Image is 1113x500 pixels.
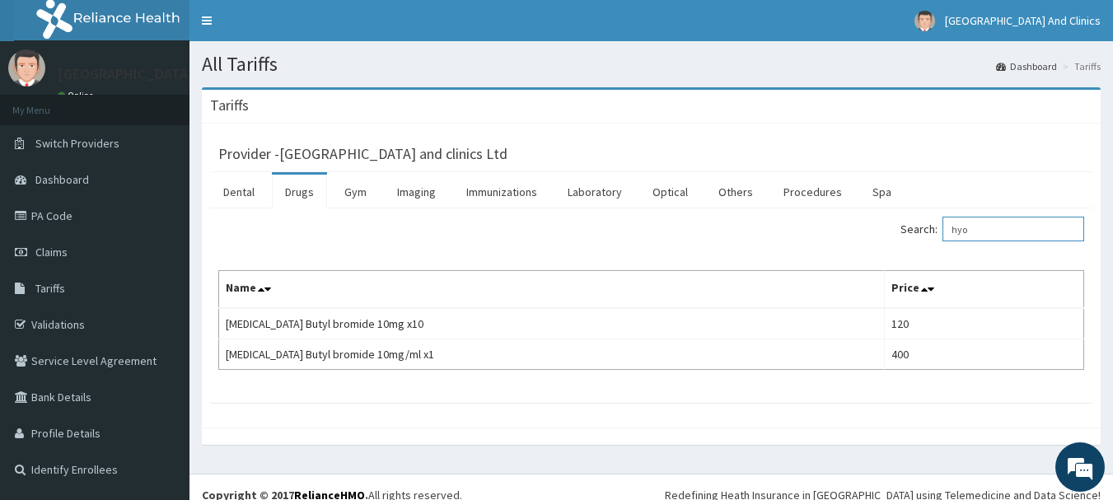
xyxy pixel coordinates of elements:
a: Drugs [272,175,327,209]
td: 120 [884,308,1083,339]
a: Online [58,90,97,101]
div: Minimize live chat window [270,8,310,48]
a: Spa [859,175,905,209]
div: Chat with us now [86,92,277,114]
img: User Image [914,11,935,31]
h3: Tariffs [210,98,249,113]
a: Procedures [770,175,855,209]
a: Imaging [384,175,449,209]
span: Dashboard [35,172,89,187]
a: Dashboard [996,59,1057,73]
span: We're online! [96,147,227,313]
td: [MEDICAL_DATA] Butyl bromide 10mg x10 [219,308,885,339]
a: Others [705,175,766,209]
td: [MEDICAL_DATA] Butyl bromide 10mg/ml x1 [219,339,885,370]
span: Claims [35,245,68,259]
li: Tariffs [1059,59,1101,73]
h1: All Tariffs [202,54,1101,75]
span: [GEOGRAPHIC_DATA] And Clinics [945,13,1101,28]
span: Switch Providers [35,136,119,151]
a: Optical [639,175,701,209]
input: Search: [942,217,1084,241]
a: Laboratory [554,175,635,209]
img: User Image [8,49,45,86]
a: Immunizations [453,175,550,209]
a: Dental [210,175,268,209]
th: Name [219,271,885,309]
textarea: Type your message and hit 'Enter' [8,329,314,386]
th: Price [884,271,1083,309]
span: Tariffs [35,281,65,296]
td: 400 [884,339,1083,370]
h3: Provider - [GEOGRAPHIC_DATA] and clinics Ltd [218,147,507,161]
p: [GEOGRAPHIC_DATA] And Clinics [58,67,266,82]
label: Search: [900,217,1084,241]
a: Gym [331,175,380,209]
img: d_794563401_company_1708531726252_794563401 [30,82,67,124]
